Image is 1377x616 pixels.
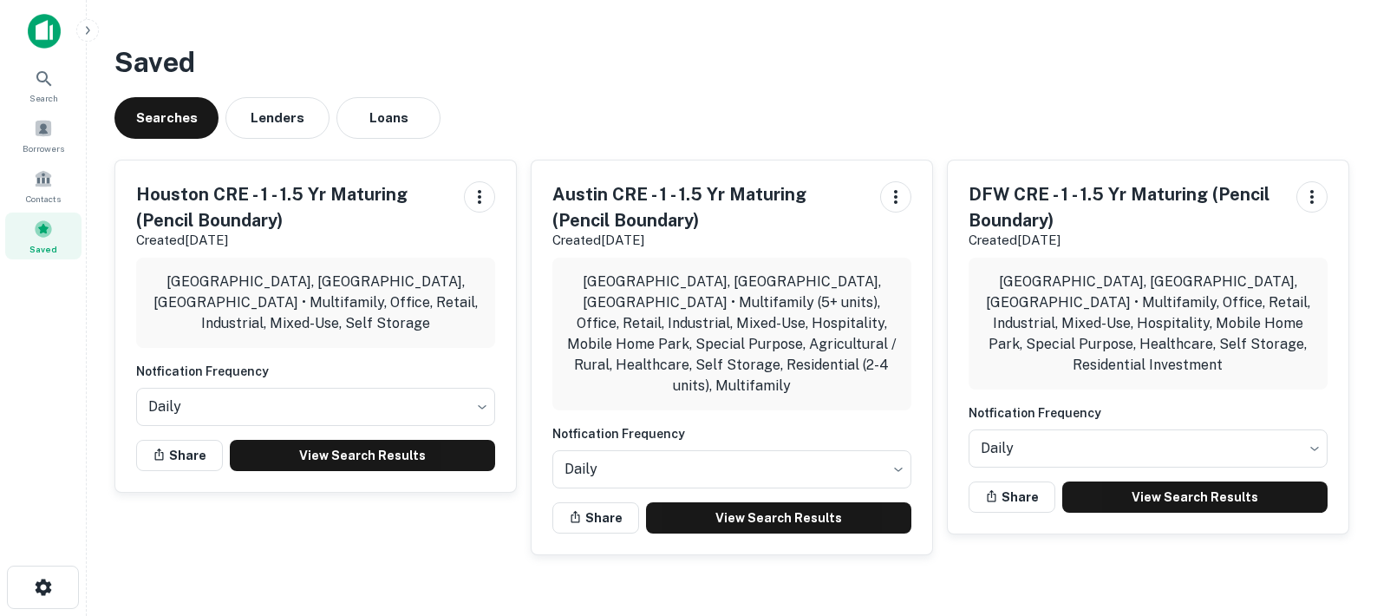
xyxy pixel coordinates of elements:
[28,14,61,49] img: capitalize-icon.png
[136,230,450,251] p: Created [DATE]
[552,445,911,494] div: Without label
[230,440,495,471] a: View Search Results
[5,162,82,209] a: Contacts
[150,272,481,334] p: [GEOGRAPHIC_DATA], [GEOGRAPHIC_DATA], [GEOGRAPHIC_DATA] • Multifamily, Office, Retail, Industrial...
[336,97,441,139] button: Loans
[552,181,866,233] h5: Austin CRE - 1 - 1.5 Yr Maturing (Pencil Boundary)
[969,230,1282,251] p: Created [DATE]
[5,213,82,259] a: Saved
[136,383,495,431] div: Without label
[29,91,58,105] span: Search
[29,242,57,256] span: Saved
[566,272,897,396] p: [GEOGRAPHIC_DATA], [GEOGRAPHIC_DATA], [GEOGRAPHIC_DATA] • Multifamily (5+ units), Office, Retail,...
[23,141,64,155] span: Borrowers
[114,42,1349,83] h3: Saved
[1290,477,1377,560] iframe: Chat Widget
[136,440,223,471] button: Share
[552,424,911,443] h6: Notfication Frequency
[969,403,1328,423] h6: Notfication Frequency
[969,424,1328,473] div: Without label
[969,482,1055,513] button: Share
[136,362,495,381] h6: Notfication Frequency
[5,62,82,108] a: Search
[26,192,61,206] span: Contacts
[969,181,1282,233] h5: DFW CRE - 1 - 1.5 Yr Maturing (Pencil Boundary)
[552,230,866,251] p: Created [DATE]
[982,272,1314,376] p: [GEOGRAPHIC_DATA], [GEOGRAPHIC_DATA], [GEOGRAPHIC_DATA] • Multifamily, Office, Retail, Industrial...
[114,97,219,139] button: Searches
[1062,482,1328,513] a: View Search Results
[136,181,450,233] h5: Houston CRE - 1 - 1.5 Yr Maturing (Pencil Boundary)
[552,502,639,534] button: Share
[646,502,911,534] a: View Search Results
[5,112,82,159] a: Borrowers
[225,97,330,139] button: Lenders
